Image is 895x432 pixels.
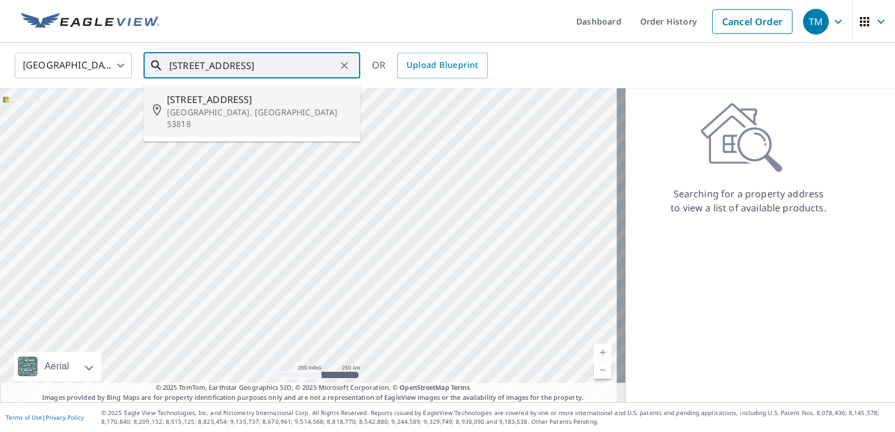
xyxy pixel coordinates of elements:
div: Aerial [41,352,73,381]
span: © 2025 TomTom, Earthstar Geographics SIO, © 2025 Microsoft Corporation, © [156,383,470,393]
p: | [6,414,84,421]
p: Searching for a property address to view a list of available products. [670,187,827,215]
a: Current Level 5, Zoom In [594,344,612,361]
button: Clear [336,57,353,74]
div: Aerial [14,352,101,381]
span: [STREET_ADDRESS] [167,92,351,107]
a: OpenStreetMap [399,383,449,392]
div: OR [372,53,488,78]
a: Privacy Policy [46,413,84,421]
span: Upload Blueprint [406,58,478,73]
a: Upload Blueprint [397,53,487,78]
p: [GEOGRAPHIC_DATA], [GEOGRAPHIC_DATA] 53818 [167,107,351,130]
div: [GEOGRAPHIC_DATA] [15,49,132,82]
a: Cancel Order [712,9,792,34]
a: Terms [451,383,470,392]
a: Current Level 5, Zoom Out [594,361,612,379]
div: TM [803,9,829,35]
img: EV Logo [21,13,159,30]
input: Search by address or latitude-longitude [169,49,336,82]
p: © 2025 Eagle View Technologies, Inc. and Pictometry International Corp. All Rights Reserved. Repo... [101,409,889,426]
a: Terms of Use [6,413,42,421]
